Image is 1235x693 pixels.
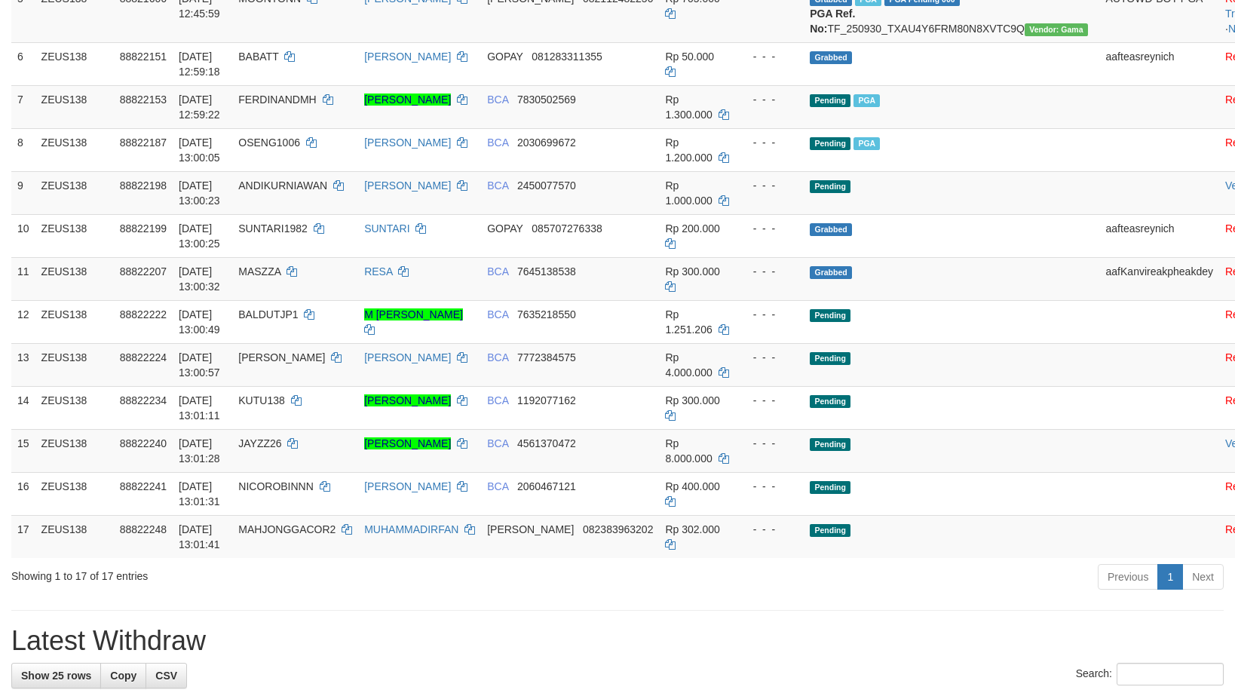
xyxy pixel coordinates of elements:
span: Pending [810,481,850,494]
td: 8 [11,128,35,171]
span: 88822241 [120,480,167,492]
span: Rp 300.000 [665,394,719,406]
span: ANDIKURNIAWAN [238,179,327,192]
td: 13 [11,343,35,386]
span: OSENG1006 [238,136,300,149]
span: 88822234 [120,394,167,406]
span: BCA [487,136,508,149]
a: [PERSON_NAME] [364,480,451,492]
span: 88822224 [120,351,167,363]
span: 88822248 [120,523,167,535]
span: Rp 1.251.206 [665,308,712,336]
span: Pending [810,395,850,408]
span: Copy [110,670,136,682]
span: Rp 50.000 [665,51,714,63]
span: Copy 2030699672 to clipboard [517,136,576,149]
span: 88822207 [120,265,167,278]
span: Marked by aafsolysreylen [853,137,880,150]
span: Rp 200.000 [665,222,719,235]
div: - - - [741,436,798,451]
span: Copy 7635218550 to clipboard [517,308,576,320]
span: BCA [487,179,508,192]
a: MUHAMMADIRFAN [364,523,458,535]
span: Rp 1.200.000 [665,136,712,164]
span: JAYZZ26 [238,437,281,449]
td: ZEUS138 [35,85,114,128]
span: 88822222 [120,308,167,320]
td: aafKanvireakpheakdey [1100,257,1219,300]
span: Rp 8.000.000 [665,437,712,465]
td: ZEUS138 [35,257,114,300]
div: - - - [741,92,798,107]
span: Rp 1.300.000 [665,94,712,121]
a: [PERSON_NAME] [364,394,451,406]
span: [PERSON_NAME] [487,523,574,535]
span: 88822199 [120,222,167,235]
span: Pending [810,309,850,322]
div: - - - [741,178,798,193]
div: - - - [741,264,798,279]
td: 11 [11,257,35,300]
span: Pending [810,352,850,365]
b: PGA Ref. No: [810,8,855,35]
span: [DATE] 12:59:22 [179,94,220,121]
span: Copy 7772384575 to clipboard [517,351,576,363]
span: KUTU138 [238,394,284,406]
span: BABATT [238,51,278,63]
span: [DATE] 13:01:11 [179,394,220,422]
div: - - - [741,135,798,150]
span: Pending [810,438,850,451]
div: - - - [741,522,798,537]
span: SUNTARI1982 [238,222,308,235]
a: [PERSON_NAME] [364,51,451,63]
div: - - - [741,49,798,64]
a: Show 25 rows [11,663,101,688]
span: [DATE] 13:01:28 [179,437,220,465]
td: ZEUS138 [35,472,114,515]
a: [PERSON_NAME] [364,136,451,149]
span: [DATE] 13:00:32 [179,265,220,293]
div: - - - [741,221,798,236]
span: Rp 1.000.000 [665,179,712,207]
span: BCA [487,265,508,278]
span: Grabbed [810,223,852,236]
span: MASZZA [238,265,280,278]
td: aafteasreynich [1100,42,1219,85]
span: Pending [810,524,850,537]
span: Copy 7830502569 to clipboard [517,94,576,106]
span: 88822198 [120,179,167,192]
span: Rp 4.000.000 [665,351,712,379]
span: Pending [810,180,850,193]
span: CSV [155,670,177,682]
span: Rp 400.000 [665,480,719,492]
a: Next [1182,564,1224,590]
span: Copy 1192077162 to clipboard [517,394,576,406]
span: BCA [487,351,508,363]
span: [DATE] 13:00:25 [179,222,220,250]
span: Copy 081283311355 to clipboard [532,51,602,63]
a: SUNTARI [364,222,409,235]
td: 15 [11,429,35,472]
span: BCA [487,437,508,449]
input: Search: [1117,663,1224,685]
span: GOPAY [487,222,522,235]
a: RESA [364,265,392,278]
span: Pending [810,137,850,150]
span: [DATE] 13:01:41 [179,523,220,550]
td: ZEUS138 [35,515,114,558]
span: BCA [487,480,508,492]
div: - - - [741,479,798,494]
td: ZEUS138 [35,214,114,257]
span: Pending [810,94,850,107]
a: CSV [146,663,187,688]
a: [PERSON_NAME] [364,179,451,192]
span: Grabbed [810,51,852,64]
div: - - - [741,393,798,408]
a: 1 [1157,564,1183,590]
span: 88822151 [120,51,167,63]
span: BCA [487,394,508,406]
span: Copy 7645138538 to clipboard [517,265,576,278]
td: 12 [11,300,35,343]
td: 17 [11,515,35,558]
span: [DATE] 13:00:05 [179,136,220,164]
